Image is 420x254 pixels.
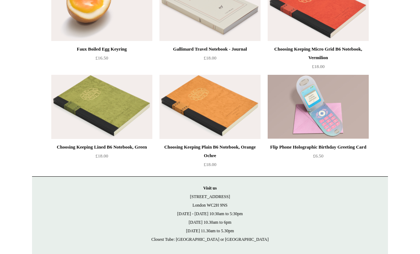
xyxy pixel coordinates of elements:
img: Choosing Keeping Plain B6 Notebook, Orange Ochre [159,75,261,139]
a: Choosing Keeping Plain B6 Notebook, Orange Ochre £18.00 [159,143,261,172]
span: £18.00 [95,153,108,159]
div: Flip Phone Holographic Birthday Greeting Card [269,143,367,151]
a: Gallimard Travel Notebook - Journal £18.00 [159,45,261,74]
img: Flip Phone Holographic Birthday Greeting Card [268,75,369,139]
div: Gallimard Travel Notebook - Journal [161,45,259,53]
div: Faux Boiled Egg Keyring [53,45,151,53]
a: Flip Phone Holographic Birthday Greeting Card Flip Phone Holographic Birthday Greeting Card [268,75,369,139]
span: £18.00 [204,55,216,61]
span: £18.00 [312,64,325,69]
a: Flip Phone Holographic Birthday Greeting Card £6.50 [268,143,369,172]
span: £6.50 [313,153,323,159]
img: Choosing Keeping Lined B6 Notebook, Green [51,75,152,139]
div: Choosing Keeping Plain B6 Notebook, Orange Ochre [161,143,259,160]
span: £18.00 [204,162,216,167]
p: [STREET_ADDRESS] London WC2H 9NS [DATE] - [DATE] 10:30am to 5:30pm [DATE] 10.30am to 6pm [DATE] 1... [39,184,381,244]
strong: Visit us [203,186,217,191]
a: Faux Boiled Egg Keyring £16.50 [51,45,152,74]
a: Choosing Keeping Lined B6 Notebook, Green £18.00 [51,143,152,172]
div: Choosing Keeping Micro Grid B6 Notebook, Vermilion [269,45,367,62]
div: Choosing Keeping Lined B6 Notebook, Green [53,143,151,151]
a: Choosing Keeping Lined B6 Notebook, Green Choosing Keeping Lined B6 Notebook, Green [51,75,152,139]
a: Choosing Keeping Micro Grid B6 Notebook, Vermilion £18.00 [268,45,369,74]
a: Choosing Keeping Plain B6 Notebook, Orange Ochre Choosing Keeping Plain B6 Notebook, Orange Ochre [159,75,261,139]
span: £16.50 [95,55,108,61]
